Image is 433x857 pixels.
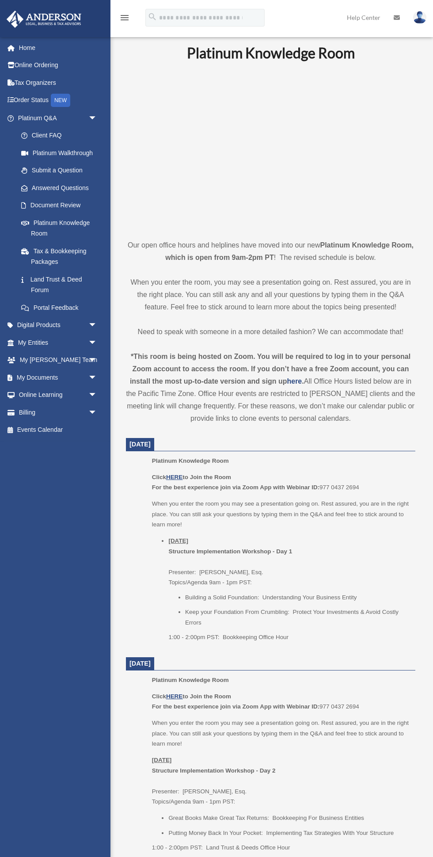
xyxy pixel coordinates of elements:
div: All Office Hours listed below are in the Pacific Time Zone. Office Hour events are restricted to ... [126,350,415,425]
a: Submit a Question [12,162,110,179]
span: arrow_drop_down [88,109,106,127]
b: Structure Implementation Workshop - Day 2 [152,767,276,774]
p: Our open office hours and helplines have moved into our new ! The revised schedule is below. [126,239,415,264]
p: When you enter the room, you may see a presentation going on. Rest assured, you are in the right ... [126,276,415,313]
a: Online Ordering [6,57,110,74]
a: Answered Questions [12,179,110,197]
span: arrow_drop_down [88,351,106,369]
iframe: 231110_Toby_KnowledgeRoom [138,73,403,223]
span: arrow_drop_down [88,334,106,352]
a: Order StatusNEW [6,91,110,110]
a: HERE [166,474,182,480]
a: Client FAQ [12,127,110,145]
a: HERE [166,693,182,700]
a: Platinum Walkthrough [12,144,110,162]
li: Keep your Foundation From Crumbling: Protect Your Investments & Avoid Costly Errors [185,607,409,628]
a: Tax Organizers [6,74,110,91]
a: My [PERSON_NAME] Teamarrow_drop_down [6,351,110,369]
b: Click to Join the Room [152,693,231,700]
a: Document Review [12,197,110,214]
b: Structure Implementation Workshop - Day 1 [168,548,292,555]
p: Presenter: [PERSON_NAME], Esq. Topics/Agenda 9am - 1pm PST: [152,755,409,807]
li: Presenter: [PERSON_NAME], Esq. Topics/Agenda 9am - 1pm PST: [168,536,409,643]
b: For the best experience join via Zoom App with Webinar ID: [152,703,319,710]
p: Need to speak with someone in a more detailed fashion? We can accommodate that! [126,326,415,338]
u: [DATE] [168,537,188,544]
i: menu [119,12,130,23]
li: Building a Solid Foundation: Understanding Your Business Entity [185,592,409,603]
span: [DATE] [129,660,151,667]
p: When you enter the room you may see a presentation going on. Rest assured, you are in the right p... [152,499,409,530]
a: here [287,377,302,385]
span: Platinum Knowledge Room [152,457,229,464]
span: arrow_drop_down [88,316,106,335]
b: For the best experience join via Zoom App with Webinar ID: [152,484,319,491]
p: 1:00 - 2:00pm PST: Bookkeeping Office Hour [168,632,409,643]
p: 977 0437 2694 [152,691,409,712]
a: Home [6,39,110,57]
a: Tax & Bookkeeping Packages [12,242,110,270]
p: 977 0437 2694 [152,472,409,493]
b: Click to Join the Room [152,474,231,480]
span: arrow_drop_down [88,369,106,387]
li: Putting Money Back In Your Pocket: Implementing Tax Strategies With Your Structure [168,828,409,838]
li: Great Books Make Great Tax Returns: Bookkeeping For Business Entities [168,813,409,823]
span: [DATE] [129,441,151,448]
a: menu [119,15,130,23]
a: Events Calendar [6,421,110,439]
span: Platinum Knowledge Room [152,677,229,683]
p: When you enter the room you may see a presentation going on. Rest assured, you are in the right p... [152,718,409,749]
strong: *This room is being hosted on Zoom. You will be required to log in to your personal Zoom account ... [130,353,410,385]
a: Online Learningarrow_drop_down [6,386,110,404]
span: arrow_drop_down [88,386,106,404]
span: arrow_drop_down [88,404,106,422]
div: NEW [51,94,70,107]
a: Platinum Q&Aarrow_drop_down [6,109,110,127]
a: Platinum Knowledge Room [12,214,106,242]
a: Billingarrow_drop_down [6,404,110,421]
a: Land Trust & Deed Forum [12,270,110,299]
p: 1:00 - 2:00pm PST: Land Trust & Deeds Office Hour [152,842,409,853]
a: My Entitiesarrow_drop_down [6,334,110,351]
a: Portal Feedback [12,299,110,316]
a: Digital Productsarrow_drop_down [6,316,110,334]
i: search [148,12,157,22]
strong: . [302,377,304,385]
a: My Documentsarrow_drop_down [6,369,110,386]
b: Platinum Knowledge Room [187,44,355,61]
u: [DATE] [152,757,172,763]
img: User Pic [413,11,426,24]
img: Anderson Advisors Platinum Portal [4,11,84,28]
